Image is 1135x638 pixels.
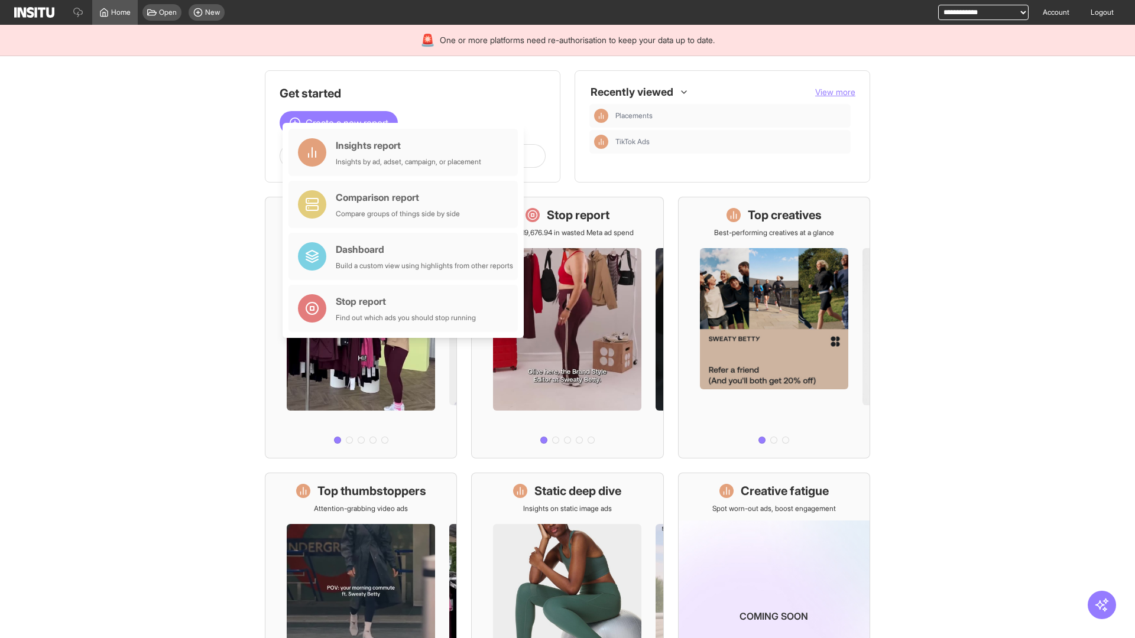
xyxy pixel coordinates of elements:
div: Insights report [336,138,481,152]
a: Top creativesBest-performing creatives at a glance [678,197,870,458]
div: Insights [594,109,608,123]
h1: Top creatives [748,207,822,223]
div: Stop report [336,294,476,308]
img: Logo [14,7,54,18]
p: Attention-grabbing video ads [314,504,408,513]
div: Compare groups of things side by side [336,209,460,219]
h1: Static deep dive [534,483,621,499]
h1: Top thumbstoppers [317,483,426,499]
div: Find out which ads you should stop running [336,313,476,323]
span: Home [111,8,131,17]
a: Stop reportSave £19,676.94 in wasted Meta ad spend [471,197,663,458]
span: Open [159,8,177,17]
span: TikTok Ads [615,137,650,147]
p: Insights on static image ads [523,504,612,513]
div: Build a custom view using highlights from other reports [336,261,513,271]
p: Save £19,676.94 in wasted Meta ad spend [501,228,634,237]
span: Create a new report [306,116,388,130]
span: New [205,8,220,17]
span: One or more platforms need re-authorisation to keep your data up to date. [440,34,715,46]
div: 🚨 [420,32,435,48]
div: Insights by ad, adset, campaign, or placement [336,157,481,167]
div: Comparison report [336,190,460,204]
h1: Stop report [547,207,609,223]
button: Create a new report [280,111,398,135]
p: Best-performing creatives at a glance [714,228,834,237]
button: View more [815,86,855,98]
div: Insights [594,135,608,149]
div: Dashboard [336,242,513,256]
span: Placements [615,111,846,121]
h1: Get started [280,85,546,102]
span: Placements [615,111,653,121]
span: TikTok Ads [615,137,846,147]
a: What's live nowSee all active ads instantly [265,197,457,458]
span: View more [815,87,855,97]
